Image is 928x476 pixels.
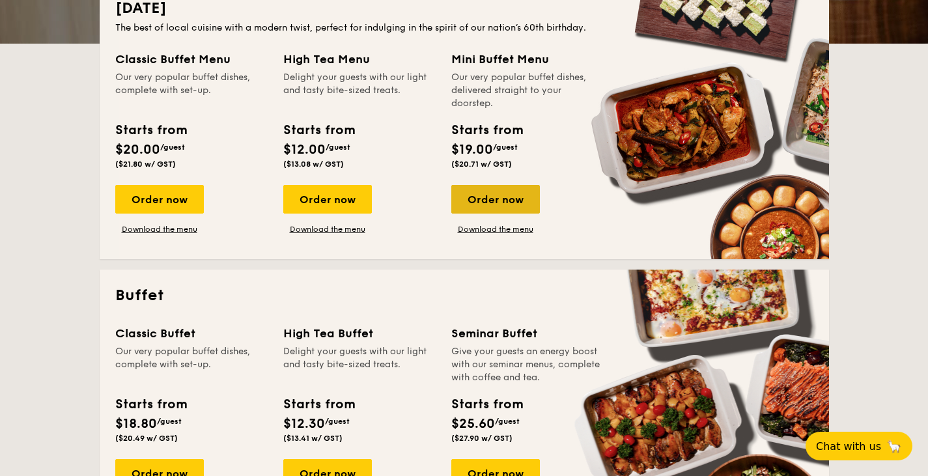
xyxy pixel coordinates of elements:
[493,143,518,152] span: /guest
[325,417,350,426] span: /guest
[451,50,604,68] div: Mini Buffet Menu
[115,285,813,306] h2: Buffet
[115,142,160,158] span: $20.00
[283,50,436,68] div: High Tea Menu
[495,417,520,426] span: /guest
[115,120,186,140] div: Starts from
[157,417,182,426] span: /guest
[115,434,178,443] span: ($20.49 w/ GST)
[451,345,604,384] div: Give your guests an energy boost with our seminar menus, complete with coffee and tea.
[115,345,268,384] div: Our very popular buffet dishes, complete with set-up.
[816,440,881,453] span: Chat with us
[283,142,326,158] span: $12.00
[451,185,540,214] div: Order now
[283,120,354,140] div: Starts from
[115,395,186,414] div: Starts from
[283,71,436,110] div: Delight your guests with our light and tasty bite-sized treats.
[326,143,350,152] span: /guest
[283,160,344,169] span: ($13.08 w/ GST)
[451,324,604,343] div: Seminar Buffet
[451,224,540,234] a: Download the menu
[115,50,268,68] div: Classic Buffet Menu
[283,324,436,343] div: High Tea Buffet
[451,395,522,414] div: Starts from
[451,120,522,140] div: Starts from
[115,224,204,234] a: Download the menu
[283,224,372,234] a: Download the menu
[886,439,902,454] span: 🦙
[283,434,343,443] span: ($13.41 w/ GST)
[283,416,325,432] span: $12.30
[115,185,204,214] div: Order now
[451,434,513,443] span: ($27.90 w/ GST)
[451,160,512,169] span: ($20.71 w/ GST)
[451,416,495,432] span: $25.60
[115,324,268,343] div: Classic Buffet
[283,395,354,414] div: Starts from
[115,416,157,432] span: $18.80
[160,143,185,152] span: /guest
[115,160,176,169] span: ($21.80 w/ GST)
[283,185,372,214] div: Order now
[283,345,436,384] div: Delight your guests with our light and tasty bite-sized treats.
[806,432,912,460] button: Chat with us🦙
[115,21,813,35] div: The best of local cuisine with a modern twist, perfect for indulging in the spirit of our nation’...
[451,71,604,110] div: Our very popular buffet dishes, delivered straight to your doorstep.
[451,142,493,158] span: $19.00
[115,71,268,110] div: Our very popular buffet dishes, complete with set-up.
